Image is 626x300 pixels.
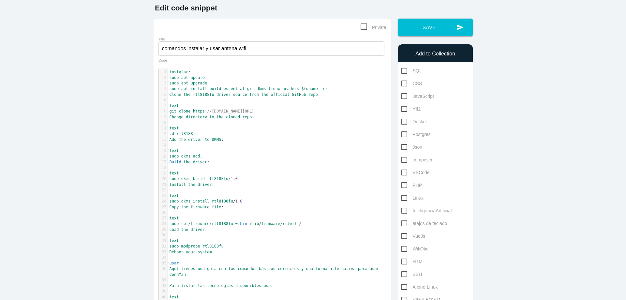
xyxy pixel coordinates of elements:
[170,171,179,175] span: text
[207,176,228,181] span: rtl8188fu
[193,160,207,164] span: driver
[159,266,168,272] div: 36
[280,221,282,226] span: /
[361,23,386,32] span: Private
[159,216,168,221] div: 27
[181,227,188,232] span: the
[159,171,168,176] div: 19
[193,199,210,203] span: install
[188,137,202,142] span: driver
[235,199,243,203] span: 1.0
[235,283,261,288] span: disponibles
[170,103,179,108] span: text
[299,86,301,91] span: -
[216,92,231,97] span: driver
[170,227,179,232] span: Load
[231,176,238,181] span: 1.0
[170,182,186,187] span: Install
[179,109,190,113] span: clone
[170,92,181,97] span: Clone
[159,232,168,238] div: 30
[278,266,299,271] span: correctos
[401,270,422,278] span: SSH
[170,227,207,232] span: :
[193,109,205,113] span: https
[170,115,184,119] span: Change
[240,221,247,226] span: bin
[282,221,299,226] span: rtlwifi
[159,249,168,255] div: 33
[401,207,452,215] span: InteligenciaArtificial
[159,103,168,109] div: 7
[159,120,168,126] div: 10
[159,109,168,114] div: 8
[243,115,252,119] span: repo
[292,92,306,97] span: GitHub
[401,194,424,202] span: Linux
[186,115,207,119] span: directory
[401,232,425,240] span: VueJs
[193,92,214,97] span: rtl8188fu
[401,51,469,57] h6: Add to Collection
[159,142,168,148] div: 14
[181,81,188,85] span: apt
[401,143,423,151] span: Json
[170,205,179,209] span: Copy
[259,221,261,226] span: /
[159,294,168,300] div: 40
[159,126,168,131] div: 11
[159,165,168,171] div: 18
[212,137,221,142] span: DKMS
[261,92,268,97] span: the
[158,37,165,41] label: Title
[280,86,282,91] span: -
[170,92,320,97] span: :
[159,92,168,97] div: 5
[249,221,252,226] span: /
[170,131,174,136] span: cd
[193,176,205,181] span: build
[186,250,195,254] span: your
[170,137,224,142] span: :
[401,130,431,139] span: Postgres
[159,221,168,227] div: 28
[159,244,168,249] div: 32
[170,295,179,299] span: text
[170,70,191,74] span: :
[159,187,168,193] div: 22
[191,227,205,232] span: driver
[299,221,301,226] span: /
[170,221,302,226] span: . .
[170,154,202,158] span: .
[170,160,181,164] span: Build
[159,176,168,182] div: 20
[224,86,245,91] span: essential
[191,81,207,85] span: upgrade
[207,266,216,271] span: guía
[209,115,214,119] span: to
[170,216,179,220] span: text
[170,115,254,119] span: :
[308,92,318,97] span: repo
[212,205,221,209] span: file
[198,283,205,288] span: las
[181,176,191,181] span: dkms
[271,92,290,97] span: official
[301,86,304,91] span: $
[205,137,209,142] span: to
[401,219,447,228] span: atajos de teclado
[401,156,433,164] span: composer
[193,154,200,158] span: add
[155,4,217,12] b: Edit code snippet
[209,86,221,91] span: build
[181,244,200,248] span: modprobe
[316,266,327,271] span: forma
[159,154,168,159] div: 16
[159,255,168,261] div: 34
[170,154,179,158] span: sudo
[170,75,179,80] span: sudo
[170,70,188,74] span: instalar
[401,80,422,88] span: CSS
[212,199,233,203] span: rtl8188fu
[257,86,266,91] span: dkms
